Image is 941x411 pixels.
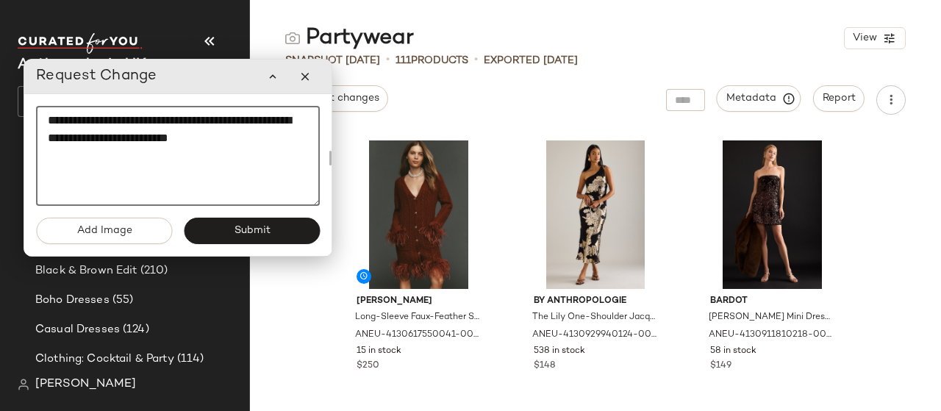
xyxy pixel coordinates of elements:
[709,311,833,324] span: [PERSON_NAME] Mini Dress for Women in Brown, Polyester, Size Uk 10 by Bardot at Anthropologie
[357,345,401,358] span: 15 in stock
[110,292,134,309] span: (55)
[844,27,906,49] button: View
[345,140,493,289] img: 4130617550041_061_b
[18,379,29,390] img: svg%3e
[710,360,731,373] span: $149
[534,360,555,373] span: $148
[294,93,379,104] span: Request changes
[396,53,468,68] div: Products
[35,376,136,393] span: [PERSON_NAME]
[355,311,479,324] span: Long-Sleeve Faux-Feather Sweater Mini Dress for Women in Purple, Polyester/Acrylic/Elastane, Size...
[852,32,877,44] span: View
[174,351,204,368] span: (114)
[709,329,833,342] span: ANEU-4130911810218-000-020
[285,85,388,112] button: Request changes
[357,295,481,308] span: [PERSON_NAME]
[357,360,379,373] span: $250
[285,24,414,53] div: Partywear
[137,262,168,279] span: (210)
[184,218,320,244] button: Submit
[484,53,578,68] p: Exported [DATE]
[285,53,380,68] span: Snapshot [DATE]
[35,292,110,309] span: Boho Dresses
[534,295,658,308] span: By Anthropologie
[726,92,792,105] span: Metadata
[698,140,846,289] img: 4130911810218_020_e
[120,321,149,338] span: (124)
[710,295,834,308] span: Bardot
[35,262,137,279] span: Black & Brown Edit
[233,225,270,237] span: Submit
[474,51,478,69] span: •
[532,329,656,342] span: ANEU-4130929940124-000-001
[710,345,756,358] span: 58 in stock
[355,329,479,342] span: ANEU-4130617550041-000-061
[522,140,670,289] img: 4130929940124_001_e
[35,351,174,368] span: Clothing: Cocktail & Party
[386,51,390,69] span: •
[396,55,411,66] span: 111
[532,311,656,324] span: The Lily One-Shoulder Jacquard Midi Slip Dress for Women in Black, Polyester/Viscose, Size Uk 14 ...
[534,345,585,358] span: 538 in stock
[717,85,801,112] button: Metadata
[285,31,300,46] img: svg%3e
[18,57,146,73] span: Current Company Name
[35,321,120,338] span: Casual Dresses
[813,85,865,112] button: Report
[822,93,856,104] span: Report
[18,33,143,54] img: cfy_white_logo.C9jOOHJF.svg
